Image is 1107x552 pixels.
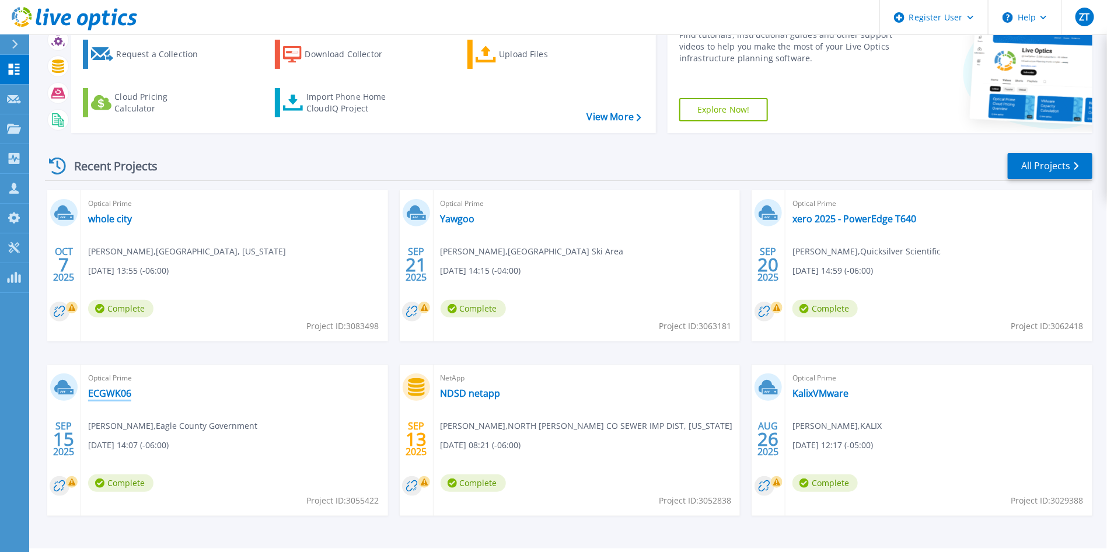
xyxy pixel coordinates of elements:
a: Request a Collection [83,40,213,69]
span: [DATE] 14:59 (-06:00) [792,264,873,277]
span: Project ID: 3052838 [659,494,731,507]
span: [PERSON_NAME] , [GEOGRAPHIC_DATA] Ski Area [441,245,624,258]
span: Complete [792,474,858,492]
a: whole city [88,213,132,225]
div: SEP 2025 [405,418,427,460]
div: Request a Collection [116,43,209,66]
span: [DATE] 08:21 (-06:00) [441,439,521,452]
div: SEP 2025 [405,243,427,286]
a: Explore Now! [679,98,768,121]
div: SEP 2025 [757,243,780,286]
a: ECGWK06 [88,387,131,399]
a: xero 2025 - PowerEdge T640 [792,213,916,225]
span: Project ID: 3083498 [307,320,379,333]
div: Upload Files [499,43,592,66]
span: Complete [441,300,506,317]
span: 26 [758,434,779,444]
span: Optical Prime [88,372,381,385]
span: [DATE] 12:17 (-05:00) [792,439,873,452]
div: OCT 2025 [53,243,75,286]
span: 15 [53,434,74,444]
a: Upload Files [467,40,598,69]
span: Optical Prime [88,197,381,210]
span: NetApp [441,372,734,385]
div: AUG 2025 [757,418,780,460]
div: Recent Projects [45,152,173,180]
span: Optical Prime [792,197,1085,210]
div: Cloud Pricing Calculator [114,91,208,114]
span: [PERSON_NAME] , NORTH [PERSON_NAME] CO SEWER IMP DIST, [US_STATE] [441,420,733,432]
span: Optical Prime [441,197,734,210]
span: 13 [406,434,427,444]
div: Find tutorials, instructional guides and other support videos to help you make the most of your L... [679,29,896,64]
a: NDSD netapp [441,387,501,399]
a: Yawgoo [441,213,475,225]
div: Download Collector [305,43,399,66]
a: Download Collector [275,40,405,69]
span: Complete [88,474,153,492]
div: Import Phone Home CloudIQ Project [306,91,397,114]
span: ZT [1079,12,1089,22]
span: Complete [441,474,506,492]
span: [DATE] 13:55 (-06:00) [88,264,169,277]
span: Complete [88,300,153,317]
a: Cloud Pricing Calculator [83,88,213,117]
span: Project ID: 3029388 [1011,494,1084,507]
span: 7 [58,260,69,270]
span: Complete [792,300,858,317]
a: KalixVMware [792,387,848,399]
span: [PERSON_NAME] , KALIX [792,420,882,432]
a: All Projects [1008,153,1092,179]
span: [PERSON_NAME] , [GEOGRAPHIC_DATA], [US_STATE] [88,245,286,258]
span: Project ID: 3063181 [659,320,731,333]
span: [PERSON_NAME] , Quicksilver Scientific [792,245,941,258]
div: SEP 2025 [53,418,75,460]
span: [DATE] 14:07 (-06:00) [88,439,169,452]
span: 20 [758,260,779,270]
a: View More [587,111,641,123]
span: Optical Prime [792,372,1085,385]
span: [DATE] 14:15 (-04:00) [441,264,521,277]
span: [PERSON_NAME] , Eagle County Government [88,420,257,432]
span: Project ID: 3055422 [307,494,379,507]
span: Project ID: 3062418 [1011,320,1084,333]
span: 21 [406,260,427,270]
